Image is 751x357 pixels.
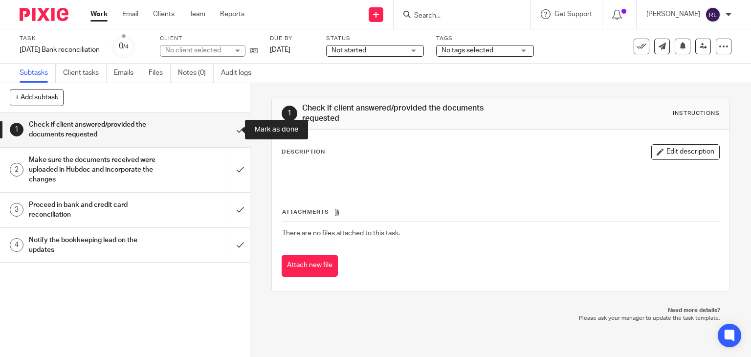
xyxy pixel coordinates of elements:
img: Pixie [20,8,68,21]
h1: Check if client answered/provided the documents requested [29,117,156,142]
h1: Notify the bookkeeping lead on the updates [29,233,156,258]
h1: Proceed in bank and credit card reconciliation [29,198,156,223]
button: + Add subtask [10,89,64,106]
div: No client selected [165,45,229,55]
a: Team [189,9,205,19]
label: Due by [270,35,314,43]
label: Client [160,35,258,43]
a: Notes (0) [178,64,214,83]
div: 1 [10,123,23,136]
a: Work [90,9,108,19]
span: [DATE] [270,46,290,53]
div: August 2025 Bank reconciliation [20,45,100,55]
a: Client tasks [63,64,107,83]
p: [PERSON_NAME] [646,9,700,19]
label: Task [20,35,100,43]
a: Subtasks [20,64,56,83]
a: Files [149,64,171,83]
h1: Make sure the documents received were uploaded in Hubdoc and incorporate the changes [29,153,156,187]
p: Please ask your manager to update the task template. [281,314,721,322]
p: Description [282,148,325,156]
span: There are no files attached to this task. [282,230,400,237]
span: Attachments [282,209,329,215]
label: Tags [436,35,534,43]
span: Not started [331,47,366,54]
small: /4 [123,44,129,49]
label: Status [326,35,424,43]
button: Attach new file [282,255,338,277]
img: svg%3E [705,7,721,22]
a: Reports [220,9,244,19]
span: Get Support [554,11,592,18]
div: Instructions [673,110,720,117]
div: [DATE] Bank reconciliation [20,45,100,55]
div: 1 [282,106,297,121]
button: Edit description [651,144,720,160]
span: No tags selected [442,47,493,54]
h1: Check if client answered/provided the documents requested [302,103,521,124]
a: Email [122,9,138,19]
a: Emails [114,64,141,83]
p: Need more details? [281,307,721,314]
div: 3 [10,203,23,217]
div: 0 [119,41,129,52]
a: Audit logs [221,64,259,83]
input: Search [413,12,501,21]
div: 2 [10,163,23,177]
a: Clients [153,9,175,19]
div: 4 [10,238,23,252]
